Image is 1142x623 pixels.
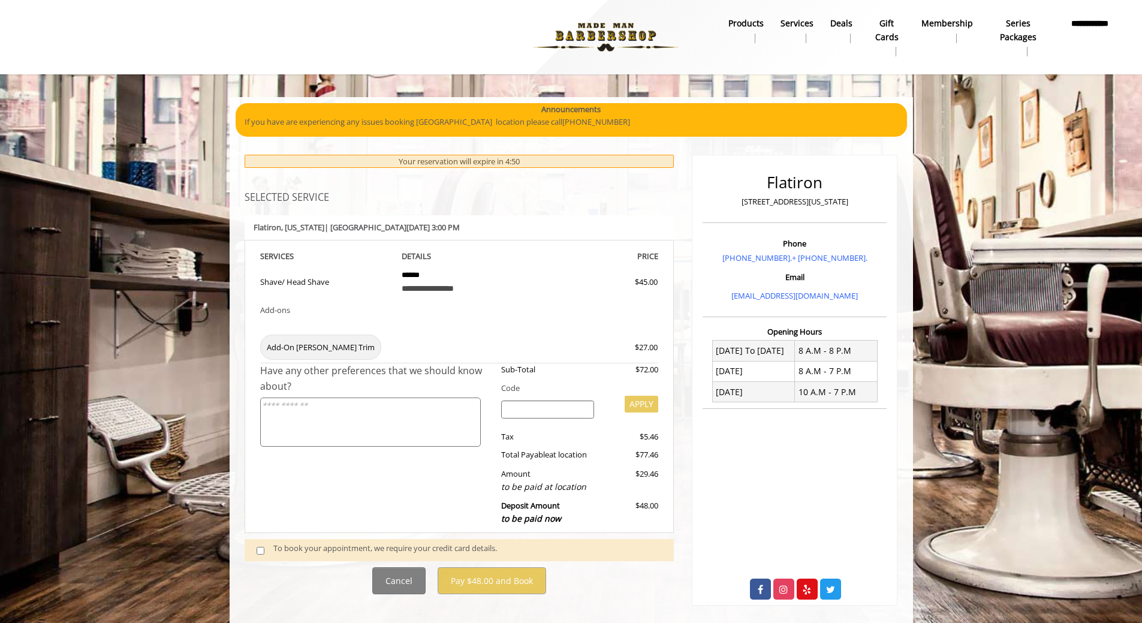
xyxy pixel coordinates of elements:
td: Shave/ Head Shave [260,263,393,298]
span: to be paid now [501,513,561,524]
b: Announcements [541,103,601,116]
td: 8 A.M - 7 P.M [795,361,878,381]
b: Membership [921,17,973,30]
h3: Phone [706,239,884,248]
div: Have any other preferences that we should know about? [260,363,493,394]
div: To book your appointment, we require your credit card details. [273,542,662,558]
th: DETAILS [393,249,526,263]
div: Your reservation will expire in 4:50 [245,155,674,168]
avayaelement: [PHONE_NUMBER] [722,252,790,263]
div: $77.46 [603,449,658,461]
div: $72.00 [603,363,658,376]
div: Amount [492,468,603,493]
div: Tax [492,431,603,443]
b: products [728,17,764,30]
th: SERVICE [260,249,393,263]
td: Add-ons [260,298,393,329]
td: [DATE] [712,361,795,381]
a: [EMAIL_ADDRESS][DOMAIN_NAME] [731,290,858,301]
td: 10 A.M - 7 P.M [795,382,878,402]
th: PRICE [526,249,659,263]
h2: Flatiron [706,174,884,191]
button: Pay $48.00 and Book [438,567,546,594]
a: MembershipMembership [913,15,981,46]
a: ServicesServices [772,15,822,46]
div: Code [492,382,658,395]
a: Productsproducts [720,15,772,46]
avayaelement: [PHONE_NUMBER] [562,116,630,127]
a: Gift cardsgift cards [861,15,914,59]
div: $29.46 [603,468,658,493]
div: $45.00 [592,276,658,288]
b: Services [781,17,813,30]
td: [DATE] [712,382,795,402]
span: S [290,251,294,261]
b: Series packages [990,17,1047,44]
span: Add-On Beard Trim [260,335,381,360]
h3: Email [706,273,884,281]
div: $5.46 [603,431,658,443]
div: Sub-Total [492,363,603,376]
h3: SELECTED SERVICE [245,192,674,203]
td: 8 A.M - 8 P.M [795,341,878,361]
div: $48.00 [603,499,658,525]
b: gift cards [869,17,905,44]
span: at location [549,449,587,460]
div: to be paid at location [501,480,594,493]
button: APPLY [625,396,658,413]
img: Made Man Barbershop logo [523,4,688,70]
td: [DATE] To [DATE] [712,341,795,361]
p: If you have are experiencing any issues booking [GEOGRAPHIC_DATA] location please call [245,116,898,128]
button: Cancel [372,567,426,594]
a: Series packagesSeries packages [981,15,1055,59]
span: , [US_STATE] [281,222,324,233]
b: Deposit Amount [501,500,561,524]
h3: Opening Hours [703,327,887,336]
a: DealsDeals [822,15,861,46]
div: Total Payable [492,449,603,461]
p: [STREET_ADDRESS][US_STATE] [706,195,884,208]
div: $27.00 [592,341,658,354]
b: Deals [830,17,852,30]
a: [PHONE_NUMBER].+ [PHONE_NUMBER]. [722,252,867,263]
b: Flatiron | [GEOGRAPHIC_DATA][DATE] 3:00 PM [254,222,460,233]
